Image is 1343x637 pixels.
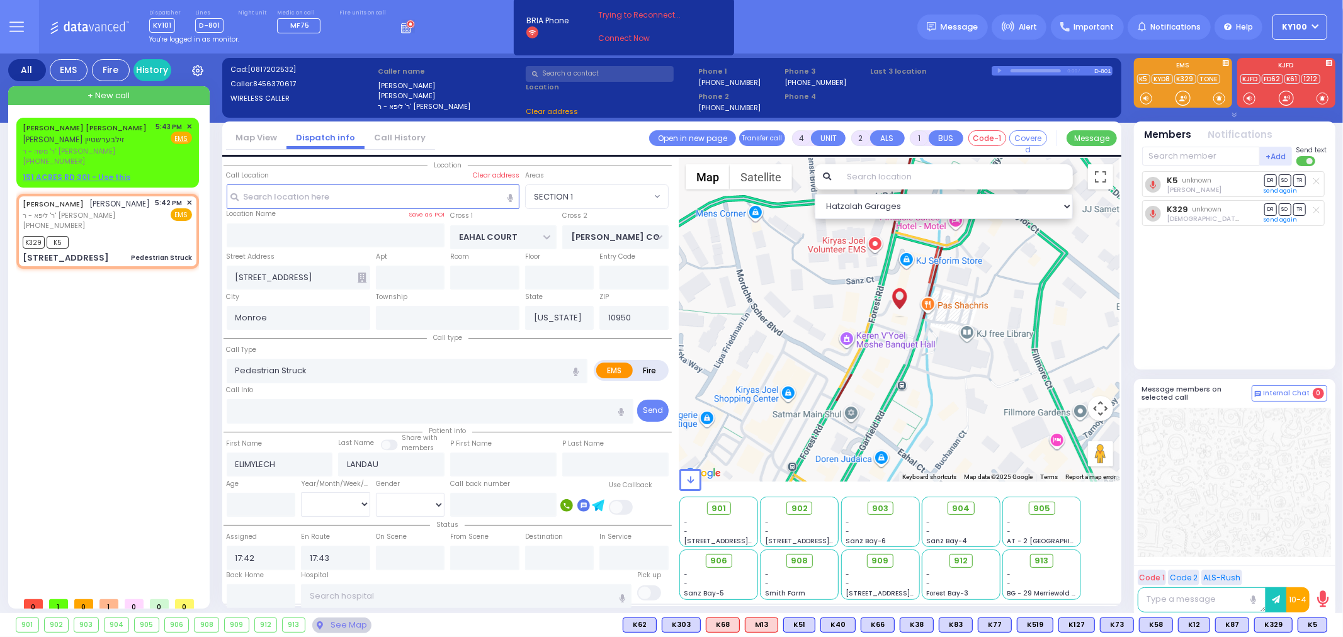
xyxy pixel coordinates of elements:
img: message.svg [927,22,936,31]
div: Pedestrian Struck [131,253,192,262]
span: 0 [175,599,194,609]
label: City [227,292,240,302]
span: 905 [1033,502,1050,515]
label: From Scene [450,532,489,542]
span: Trying to Reconnect... [598,9,698,21]
div: BLS [900,617,934,633]
button: Code 2 [1168,570,1199,585]
label: Hospital [301,570,329,580]
span: 908 [791,555,808,567]
label: Save as POI [409,210,445,219]
div: 902 [45,618,69,632]
label: Entry Code [599,252,635,262]
label: Location Name [227,209,276,219]
div: BLS [1058,617,1095,633]
span: [PHONE_NUMBER] [23,220,85,230]
small: Share with [402,433,438,443]
div: 905 [135,618,159,632]
div: 909 [225,618,249,632]
span: Chaim Elozer Farkas [1167,185,1221,194]
label: Night unit [238,9,266,17]
button: Map camera controls [1088,396,1113,421]
input: Search hospital [301,584,632,608]
span: 8456370617 [253,79,296,89]
span: - [846,570,849,579]
span: 5:42 PM [156,198,183,208]
span: 909 [872,555,889,567]
span: Location [428,161,468,170]
span: ✕ [186,198,192,208]
span: Sanz Bay-6 [846,536,886,546]
label: ר' ליפא - ר' [PERSON_NAME] [378,101,521,112]
div: BLS [1215,617,1249,633]
span: ר' ליפא - ר' [PERSON_NAME] [23,210,150,221]
h5: Message members on selected call [1142,385,1252,402]
input: Search member [1142,147,1260,166]
span: You're logged in as monitor. [149,35,239,44]
div: 904 [105,618,129,632]
label: Street Address [227,252,275,262]
label: Room [450,252,469,262]
div: 906 [165,618,189,632]
div: 903 [74,618,98,632]
span: 0 [1313,388,1324,399]
div: 901 [16,618,38,632]
a: [PERSON_NAME] [PERSON_NAME] [23,123,147,133]
div: BLS [1298,617,1327,633]
a: Dispatch info [286,132,365,144]
button: Toggle fullscreen view [1088,164,1113,189]
span: Call type [427,333,468,342]
div: K58 [1139,617,1173,633]
span: SO [1279,203,1291,215]
label: Destination [525,532,563,542]
button: Transfer call [739,130,785,146]
span: Phone 3 [785,66,866,77]
a: 1212 [1301,74,1320,84]
span: MF75 [290,20,309,30]
span: TR [1293,174,1306,186]
label: KJFD [1237,62,1335,71]
img: Logo [50,19,133,35]
span: 902 [791,502,808,515]
span: Sanz Bay-5 [684,589,725,598]
label: [PHONE_NUMBER] [698,77,761,87]
div: BLS [978,617,1012,633]
div: K519 [1017,617,1053,633]
button: Code-1 [968,130,1006,146]
span: 903 [872,502,888,515]
span: Smith Farm [765,589,805,598]
a: Send again [1264,187,1298,194]
span: - [684,527,688,536]
span: + New call [88,89,130,102]
div: EMS [50,59,88,81]
span: KY101 [149,18,175,33]
span: - [846,579,849,589]
span: - [765,579,769,589]
label: Back Home [227,570,264,580]
button: Covered [1009,130,1047,146]
span: DR [1264,203,1277,215]
span: Clear address [526,106,578,116]
label: Dispatcher [149,9,181,17]
span: EMS [171,208,192,221]
span: Sanz Bay-4 [926,536,967,546]
button: Members [1145,128,1192,142]
label: Last Name [338,438,374,448]
span: - [926,527,930,536]
label: P First Name [450,439,492,449]
span: Shia Waldman [1167,214,1297,223]
label: Caller: [230,79,374,89]
span: SECTION 1 [525,184,669,208]
label: En Route [301,532,330,542]
label: Areas [525,171,544,181]
div: ALS [706,617,740,633]
span: AT - 2 [GEOGRAPHIC_DATA] [1007,536,1101,546]
label: Caller name [378,66,521,77]
div: K68 [706,617,740,633]
div: BLS [1017,617,1053,633]
span: Help [1236,21,1253,33]
span: - [846,517,849,527]
button: Internal Chat 0 [1252,385,1327,402]
span: Other building occupants [358,273,366,283]
div: K5 [1298,617,1327,633]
